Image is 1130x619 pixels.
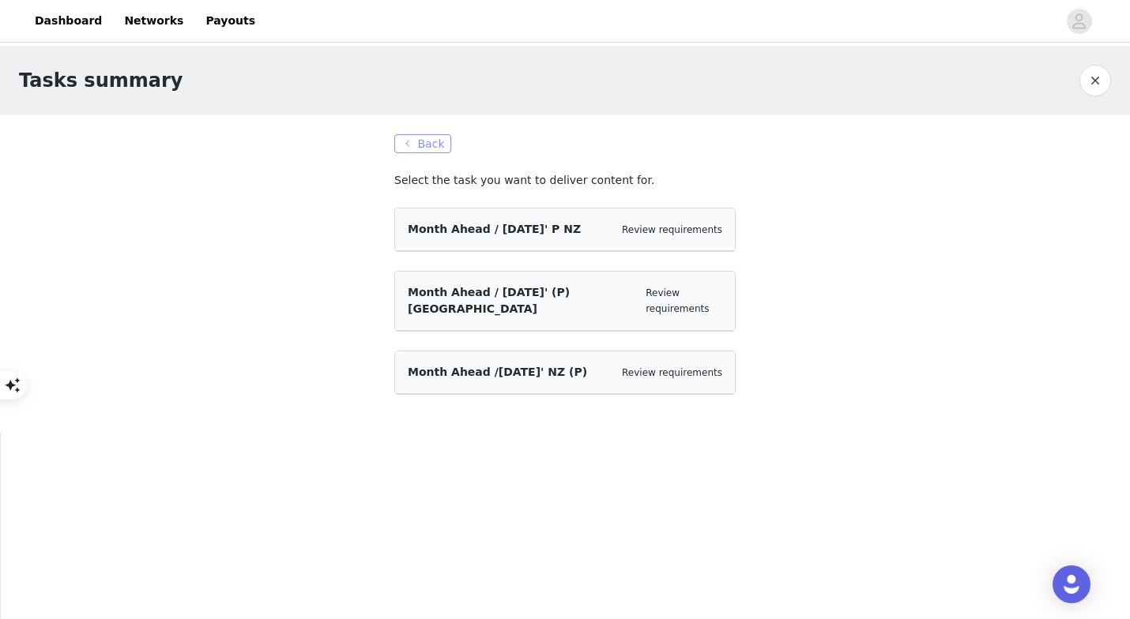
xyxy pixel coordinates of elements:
[394,172,736,189] p: Select the task you want to deliver content for.
[394,134,451,153] button: Back
[25,3,111,39] a: Dashboard
[19,66,183,95] h1: Tasks summary
[646,287,709,314] a: Review requirements
[196,3,265,39] a: Payouts
[115,3,193,39] a: Networks
[408,286,570,315] span: Month Ahead / [DATE]' (P) [GEOGRAPHIC_DATA]
[1053,565,1090,603] div: Open Intercom Messenger
[1072,9,1087,34] div: avatar
[622,367,722,378] a: Review requirements
[622,224,722,235] a: Review requirements
[408,366,587,378] span: Month Ahead /[DATE]' NZ (P)
[408,223,581,235] span: Month Ahead / [DATE]' P NZ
